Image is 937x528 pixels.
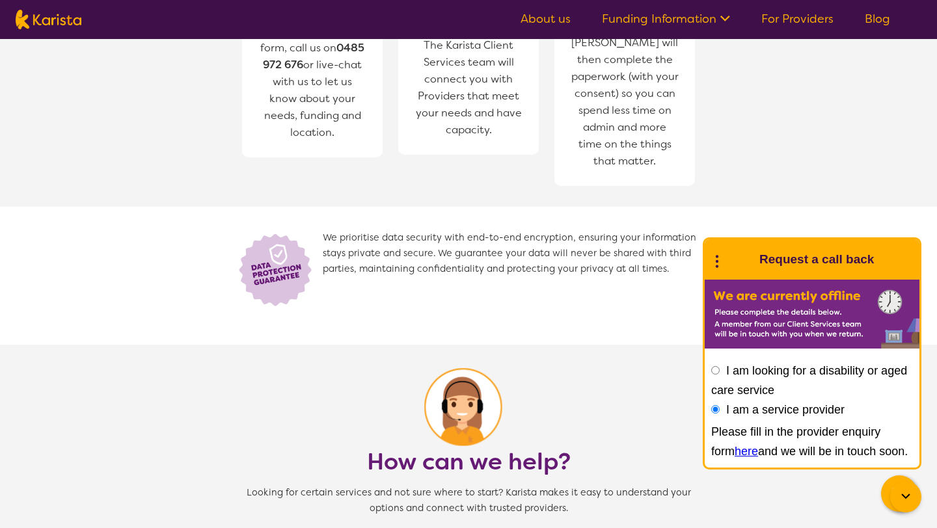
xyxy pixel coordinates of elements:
[234,230,323,308] img: Lock icon
[735,445,758,458] a: here
[521,11,571,27] a: About us
[16,10,81,29] img: Karista logo
[881,475,917,512] button: Channel Menu
[711,364,907,397] label: I am looking for a disability or aged care service
[865,11,890,27] a: Blog
[567,31,682,173] span: [PERSON_NAME] will then complete the paperwork (with your consent) so you can spend less time on ...
[726,403,845,416] label: I am a service provider
[424,368,513,446] img: Lock icon
[367,446,571,477] h1: How can we help?
[411,34,526,142] span: The Karista Client Services team will connect you with Providers that meet your needs and have ca...
[260,24,364,139] span: Complete the online form, call us on or live-chat with us to let us know about your needs, fundin...
[705,280,919,349] img: Karista offline chat form to request call back
[761,11,834,27] a: For Providers
[759,250,874,269] h1: Request a call back
[602,11,730,27] a: Funding Information
[711,422,913,461] div: Please fill in the provider enquiry form and we will be in touch soon.
[234,485,703,516] span: Looking for certain services and not sure where to start? Karista makes it easy to understand you...
[726,246,752,272] img: Karista
[323,230,703,308] span: We prioritise data security with end-to-end encryption, ensuring your information stays private a...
